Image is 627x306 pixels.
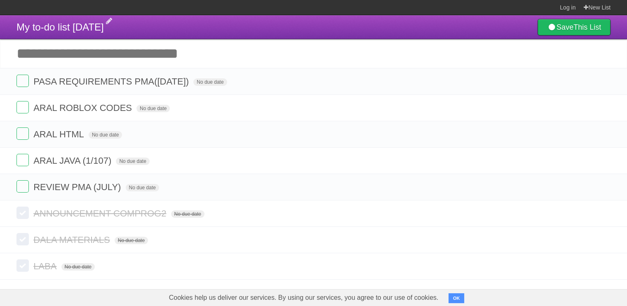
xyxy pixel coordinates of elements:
[16,207,29,219] label: Done
[33,182,123,192] span: REVIEW PMA (JULY)
[33,235,112,245] span: DALA MATERIALS
[115,237,148,244] span: No due date
[89,131,122,139] span: No due date
[573,23,601,31] b: This List
[161,290,447,306] span: Cookies help us deliver our services. By using our services, you agree to our use of cookies.
[16,154,29,166] label: Done
[16,259,29,272] label: Done
[33,129,86,139] span: ARAL HTML
[126,184,159,191] span: No due date
[16,21,104,33] span: My to-do list [DATE]
[16,75,29,87] label: Done
[136,105,170,112] span: No due date
[16,101,29,113] label: Done
[33,103,134,113] span: ARAL ROBLOX CODES
[33,155,113,166] span: ARAL JAVA (1/107)
[449,293,465,303] button: OK
[16,127,29,140] label: Done
[262,287,364,298] a: Show all completed tasks
[171,210,204,218] span: No due date
[61,263,95,271] span: No due date
[33,76,191,87] span: PASA REQUIREMENTS PMA([DATE])
[16,233,29,245] label: Done
[33,261,59,271] span: LABA
[33,208,168,219] span: ANNOUNCEMENT COMPROG2
[16,180,29,193] label: Done
[538,19,611,35] a: SaveThis List
[193,78,227,86] span: No due date
[116,158,149,165] span: No due date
